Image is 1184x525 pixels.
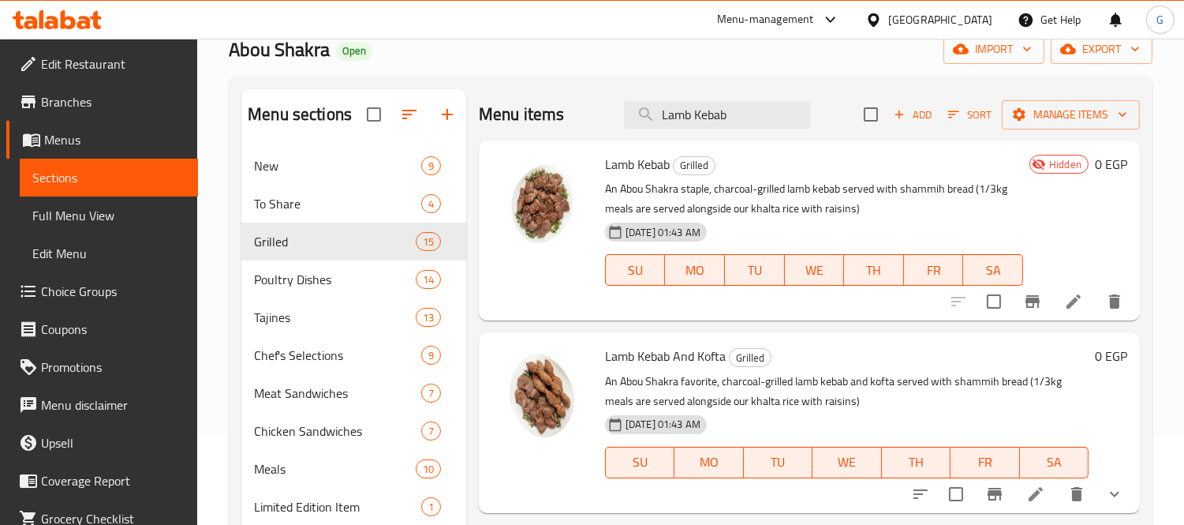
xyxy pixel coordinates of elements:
span: SA [969,259,1017,282]
span: export [1063,39,1140,59]
a: Edit menu item [1064,292,1083,311]
span: 7 [422,386,440,401]
span: Meals [254,459,415,478]
button: Add section [428,96,466,133]
span: FR [910,259,958,282]
p: An Abou Shakra favorite, charcoal-grilled lamb kebab and kofta served with shammih bread (1/3kg m... [605,372,1089,411]
span: WE [819,451,875,474]
div: items [421,497,441,516]
span: 10 [416,462,440,477]
span: Abou Shakra [229,32,330,67]
div: items [421,422,441,441]
span: Hidden [1043,157,1088,172]
span: import [956,39,1032,59]
div: Grilled [673,156,715,175]
button: Add [887,103,938,127]
span: G [1156,11,1163,28]
span: Chef's Selections [254,346,421,365]
span: 9 [422,348,440,363]
div: Poultry Dishes [254,270,415,289]
button: delete [1058,475,1096,513]
div: Grilled [254,232,415,251]
a: Upsell [6,424,198,462]
div: Grilled [729,348,771,367]
div: items [416,308,441,327]
span: Lamb Kebab [605,152,670,176]
a: Choice Groups [6,272,198,310]
div: items [416,270,441,289]
span: TU [731,259,779,282]
a: Edit Restaurant [6,45,198,83]
button: Manage items [1002,100,1140,129]
span: 15 [416,234,440,249]
span: 9 [422,159,440,174]
span: [DATE] 01:43 AM [619,225,707,240]
span: Sort sections [390,96,428,133]
span: 13 [416,310,440,325]
button: SU [605,254,666,286]
span: Edit Menu [32,244,185,263]
span: To Share [254,194,421,213]
span: 1 [422,500,440,515]
h6: 0 EGP [1095,345,1127,367]
h2: Menu items [479,103,565,126]
span: Select to update [977,285,1010,318]
span: TU [750,451,806,474]
span: Lamb Kebab And Kofta [605,344,726,368]
button: TU [725,254,785,286]
span: Select section [854,98,887,131]
span: Tajines [254,308,415,327]
span: SA [1026,451,1082,474]
button: delete [1096,283,1134,321]
span: SU [612,451,668,474]
div: items [421,156,441,175]
button: import [943,35,1044,64]
span: Coverage Report [41,471,185,490]
div: items [416,232,441,251]
div: Menu-management [717,10,814,29]
p: An Abou Shakra staple, charcoal-grilled lamb kebab served with shammih bread (1/3kg meals are ser... [605,179,1023,219]
div: Meat Sandwiches7 [241,374,466,412]
span: Open [336,44,372,58]
span: Full Menu View [32,206,185,225]
span: Grilled [730,349,771,367]
span: Add item [887,103,938,127]
div: New9 [241,147,466,185]
span: Menus [44,130,185,149]
span: Choice Groups [41,282,185,301]
span: Meat Sandwiches [254,384,421,403]
button: show more [1096,475,1134,513]
button: TU [744,447,812,478]
span: Menu disclaimer [41,396,185,414]
span: Select to update [939,478,973,511]
span: TH [888,451,944,474]
div: Meals10 [241,450,466,488]
button: SU [605,447,674,478]
span: Limited Edition Item [254,497,421,516]
button: TH [882,447,951,478]
span: MO [671,259,719,282]
button: Branch-specific-item [976,475,1014,513]
span: Edit Restaurant [41,54,185,73]
span: Sort items [938,103,1002,127]
span: WE [791,259,839,282]
button: SA [1020,447,1089,478]
span: 4 [422,197,440,212]
a: Edit menu item [1026,485,1045,504]
a: Full Menu View [20,197,198,234]
span: Chicken Sandwiches [254,422,421,441]
span: Coupons [41,320,185,339]
a: Coupons [6,310,198,348]
button: TH [844,254,904,286]
div: [GEOGRAPHIC_DATA] [888,11,992,28]
a: Menus [6,121,198,159]
span: New [254,156,421,175]
span: Sections [32,168,185,187]
h2: Menu sections [248,103,352,126]
div: Chef's Selections9 [241,336,466,374]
